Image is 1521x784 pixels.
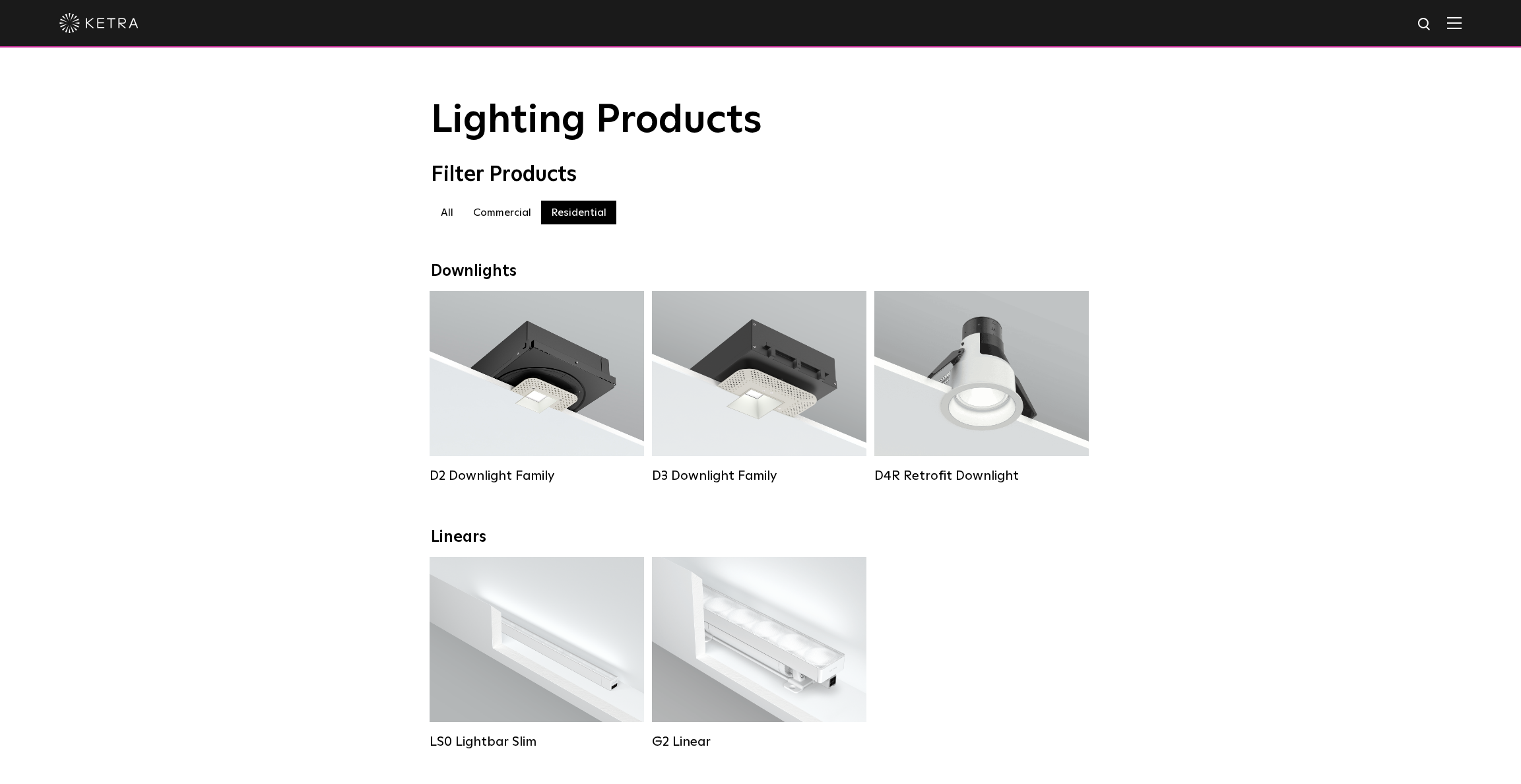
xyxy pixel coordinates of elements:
[431,262,1091,281] div: Downlights
[430,468,644,484] div: D2 Downlight Family
[874,468,1089,484] div: D4R Retrofit Downlight
[431,201,463,224] label: All
[541,201,616,224] label: Residential
[652,734,866,750] div: G2 Linear
[874,291,1089,484] a: D4R Retrofit Downlight Lumen Output:800Colors:White / BlackBeam Angles:15° / 25° / 40° / 60°Watta...
[431,162,1091,187] div: Filter Products
[1447,16,1462,29] img: Hamburger%20Nav.svg
[430,291,644,484] a: D2 Downlight Family Lumen Output:1200Colors:White / Black / Gloss Black / Silver / Bronze / Silve...
[1417,16,1433,33] img: search icon
[652,291,866,484] a: D3 Downlight Family Lumen Output:700 / 900 / 1100Colors:White / Black / Silver / Bronze / Paintab...
[431,528,1091,547] div: Linears
[652,468,866,484] div: D3 Downlight Family
[430,734,644,750] div: LS0 Lightbar Slim
[463,201,541,224] label: Commercial
[430,557,644,750] a: LS0 Lightbar Slim Lumen Output:200 / 350Colors:White / BlackControl:X96 Controller
[652,557,866,750] a: G2 Linear Lumen Output:400 / 700 / 1000Colors:WhiteBeam Angles:Flood / [GEOGRAPHIC_DATA] / Narrow...
[431,101,762,141] span: Lighting Products
[59,13,139,33] img: ketra-logo-2019-white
